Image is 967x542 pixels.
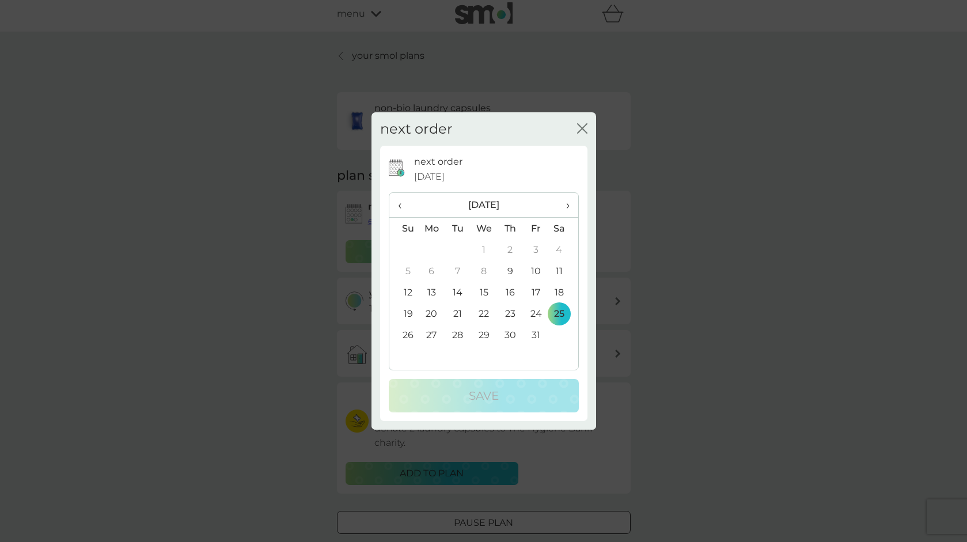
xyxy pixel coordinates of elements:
td: 26 [389,324,419,346]
td: 10 [523,260,549,282]
td: 3 [523,239,549,260]
h2: next order [380,121,453,138]
td: 22 [471,303,497,324]
td: 14 [445,282,471,303]
td: 21 [445,303,471,324]
td: 1 [471,239,497,260]
th: Tu [445,218,471,240]
td: 15 [471,282,497,303]
td: 11 [549,260,578,282]
td: 29 [471,324,497,346]
td: 18 [549,282,578,303]
p: next order [414,154,462,169]
th: Th [497,218,523,240]
td: 20 [419,303,445,324]
td: 28 [445,324,471,346]
td: 25 [549,303,578,324]
th: Sa [549,218,578,240]
td: 30 [497,324,523,346]
td: 5 [389,260,419,282]
th: [DATE] [419,193,549,218]
td: 19 [389,303,419,324]
td: 7 [445,260,471,282]
td: 24 [523,303,549,324]
button: close [577,123,587,135]
th: Fr [523,218,549,240]
span: ‹ [398,193,410,217]
td: 9 [497,260,523,282]
td: 27 [419,324,445,346]
td: 23 [497,303,523,324]
td: 17 [523,282,549,303]
td: 4 [549,239,578,260]
button: Save [389,379,579,412]
span: › [558,193,569,217]
td: 2 [497,239,523,260]
td: 6 [419,260,445,282]
td: 12 [389,282,419,303]
td: 13 [419,282,445,303]
td: 31 [523,324,549,346]
th: We [471,218,497,240]
td: 16 [497,282,523,303]
td: 8 [471,260,497,282]
span: [DATE] [414,169,445,184]
th: Su [389,218,419,240]
p: Save [469,386,499,405]
th: Mo [419,218,445,240]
